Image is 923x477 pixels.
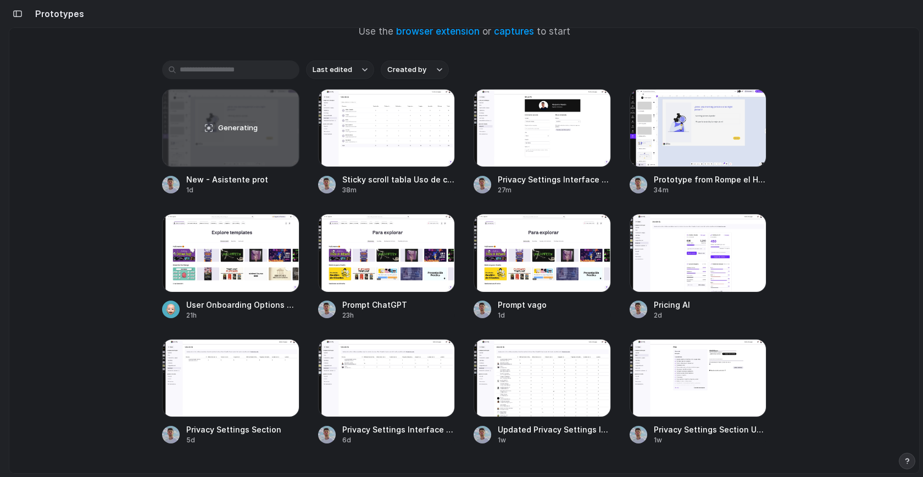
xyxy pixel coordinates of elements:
a: Sticky scroll tabla Uso de créditos de IASticky scroll tabla Uso de créditos de IA38m [318,89,455,195]
a: Privacy Settings Section UpdatePrivacy Settings Section Update1w [630,339,767,445]
span: New - Asistente prot [186,174,299,185]
span: Privacy Settings Interface Design [498,174,611,185]
button: Last edited [306,60,374,79]
a: Prompt vagoPrompt vago1d [474,214,611,320]
a: Privacy Settings Interface DesignPrivacy Settings Interface Design27m [474,89,611,195]
h2: Prototypes [31,7,84,20]
div: 1w [654,435,767,445]
div: 1d [498,310,611,320]
div: 1d [186,185,299,195]
a: User Onboarding Options ModalUser Onboarding Options Modal21h [162,214,299,320]
span: Pricing AI [654,299,767,310]
span: User Onboarding Options Modal [186,299,299,310]
span: Sticky scroll tabla Uso de créditos de IA [342,174,455,185]
span: Prompt ChatGPT [342,299,455,310]
a: Prompt ChatGPTPrompt ChatGPT23h [318,214,455,320]
span: Created by [387,64,426,75]
a: New - Asistente protGeneratingNew - Asistente prot1d [162,89,299,195]
span: Privacy Settings Interface Update [342,424,455,435]
span: Prompt vago [498,299,611,310]
a: Updated Privacy Settings InterfaceUpdated Privacy Settings Interface1w [474,339,611,445]
span: Generating [218,123,258,134]
span: Last edited [313,64,352,75]
span: Prototype from Rompe el Hielo Startup Editor [654,174,767,185]
a: Privacy Settings SectionPrivacy Settings Section5d [162,339,299,445]
a: browser extension [396,26,480,37]
a: Pricing AIPricing AI2d [630,214,767,320]
div: 23h [342,310,455,320]
span: Use the or to start [359,25,570,39]
span: Privacy Settings Section [186,424,299,435]
div: 5d [186,435,299,445]
div: 34m [654,185,767,195]
div: 38m [342,185,455,195]
div: 1w [498,435,611,445]
a: Prototype from Rompe el Hielo Startup EditorPrototype from Rompe el Hielo Startup Editor34m [630,89,767,195]
div: 27m [498,185,611,195]
div: 2d [654,310,767,320]
span: Updated Privacy Settings Interface [498,424,611,435]
a: Privacy Settings Interface UpdatePrivacy Settings Interface Update6d [318,339,455,445]
span: Privacy Settings Section Update [654,424,767,435]
div: 6d [342,435,455,445]
a: captures [494,26,534,37]
div: 21h [186,310,299,320]
button: Created by [381,60,449,79]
